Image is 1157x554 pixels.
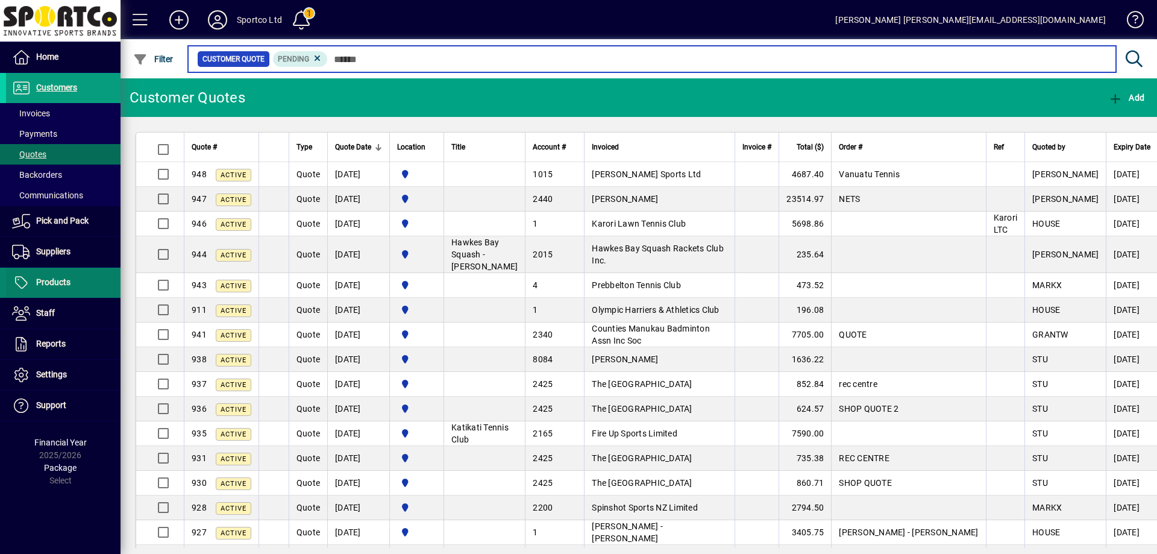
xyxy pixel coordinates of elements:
[192,194,207,204] span: 947
[1032,354,1048,364] span: STU
[839,140,978,154] div: Order #
[192,503,207,512] span: 928
[533,404,553,414] span: 2425
[779,347,831,372] td: 1636.22
[397,140,436,154] div: Location
[296,527,320,537] span: Quote
[1032,280,1062,290] span: MARKX
[592,354,658,364] span: [PERSON_NAME]
[221,356,246,364] span: Active
[192,140,217,154] span: Quote #
[839,478,892,488] span: SHOP QUOTE
[327,187,389,212] td: [DATE]
[592,219,686,228] span: Karori Lawn Tennis Club
[192,305,207,315] span: 911
[779,446,831,471] td: 735.38
[36,247,71,256] span: Suppliers
[797,140,824,154] span: Total ($)
[533,305,538,315] span: 1
[839,379,877,389] span: rec centre
[397,168,436,181] span: Sportco Ltd Warehouse
[1032,250,1099,259] span: [PERSON_NAME]
[198,9,237,31] button: Profile
[1032,219,1060,228] span: HOUSE
[779,273,831,298] td: 473.52
[397,192,436,206] span: Sportco Ltd Warehouse
[533,219,538,228] span: 1
[221,282,246,290] span: Active
[1032,330,1068,339] span: GRANTW
[533,429,553,438] span: 2165
[994,213,1018,235] span: Karori LTC
[397,402,436,415] span: Sportco Ltd Warehouse
[296,280,320,290] span: Quote
[192,280,207,290] span: 943
[278,55,309,63] span: Pending
[327,298,389,323] td: [DATE]
[36,277,71,287] span: Products
[221,430,246,438] span: Active
[192,453,207,463] span: 931
[6,298,121,329] a: Staff
[237,10,282,30] div: Sportco Ltd
[397,526,436,539] span: Sportco Ltd Warehouse
[327,162,389,187] td: [DATE]
[1032,140,1065,154] span: Quoted by
[533,478,553,488] span: 2425
[592,404,692,414] span: The [GEOGRAPHIC_DATA]
[592,478,692,488] span: The [GEOGRAPHIC_DATA]
[296,305,320,315] span: Quote
[1032,194,1099,204] span: [PERSON_NAME]
[839,330,867,339] span: QUOTE
[397,328,436,341] span: Sportco Ltd Warehouse
[192,527,207,537] span: 927
[296,354,320,364] span: Quote
[397,279,436,292] span: Sportco Ltd Warehouse
[12,150,46,159] span: Quotes
[12,170,62,180] span: Backorders
[34,438,87,447] span: Financial Year
[1032,169,1099,179] span: [PERSON_NAME]
[221,505,246,512] span: Active
[451,140,518,154] div: Title
[1032,404,1048,414] span: STU
[592,280,681,290] span: Prebbelton Tennis Club
[327,421,389,446] td: [DATE]
[592,140,727,154] div: Invoiced
[397,427,436,440] span: Sportco Ltd Warehouse
[221,455,246,463] span: Active
[592,244,724,265] span: Hawkes Bay Squash Rackets Club Inc.
[779,397,831,421] td: 624.57
[327,372,389,397] td: [DATE]
[1032,429,1048,438] span: STU
[779,323,831,347] td: 7705.00
[36,370,67,379] span: Settings
[1032,453,1048,463] span: STU
[221,196,246,204] span: Active
[6,237,121,267] a: Suppliers
[12,190,83,200] span: Communications
[36,308,55,318] span: Staff
[6,42,121,72] a: Home
[779,212,831,236] td: 5698.86
[742,140,771,154] span: Invoice #
[835,10,1106,30] div: [PERSON_NAME] [PERSON_NAME][EMAIL_ADDRESS][DOMAIN_NAME]
[36,52,58,61] span: Home
[296,429,320,438] span: Quote
[592,194,658,204] span: [PERSON_NAME]
[779,421,831,446] td: 7590.00
[273,51,328,67] mat-chip: Pending Status: Pending
[192,330,207,339] span: 941
[1032,305,1060,315] span: HOUSE
[779,520,831,545] td: 3405.75
[1032,140,1099,154] div: Quoted by
[296,478,320,488] span: Quote
[221,171,246,179] span: Active
[130,48,177,70] button: Filter
[839,140,862,154] span: Order #
[779,187,831,212] td: 23514.97
[397,217,436,230] span: Sportco Ltd Warehouse
[160,9,198,31] button: Add
[533,453,553,463] span: 2425
[397,353,436,366] span: Sportco Ltd Warehouse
